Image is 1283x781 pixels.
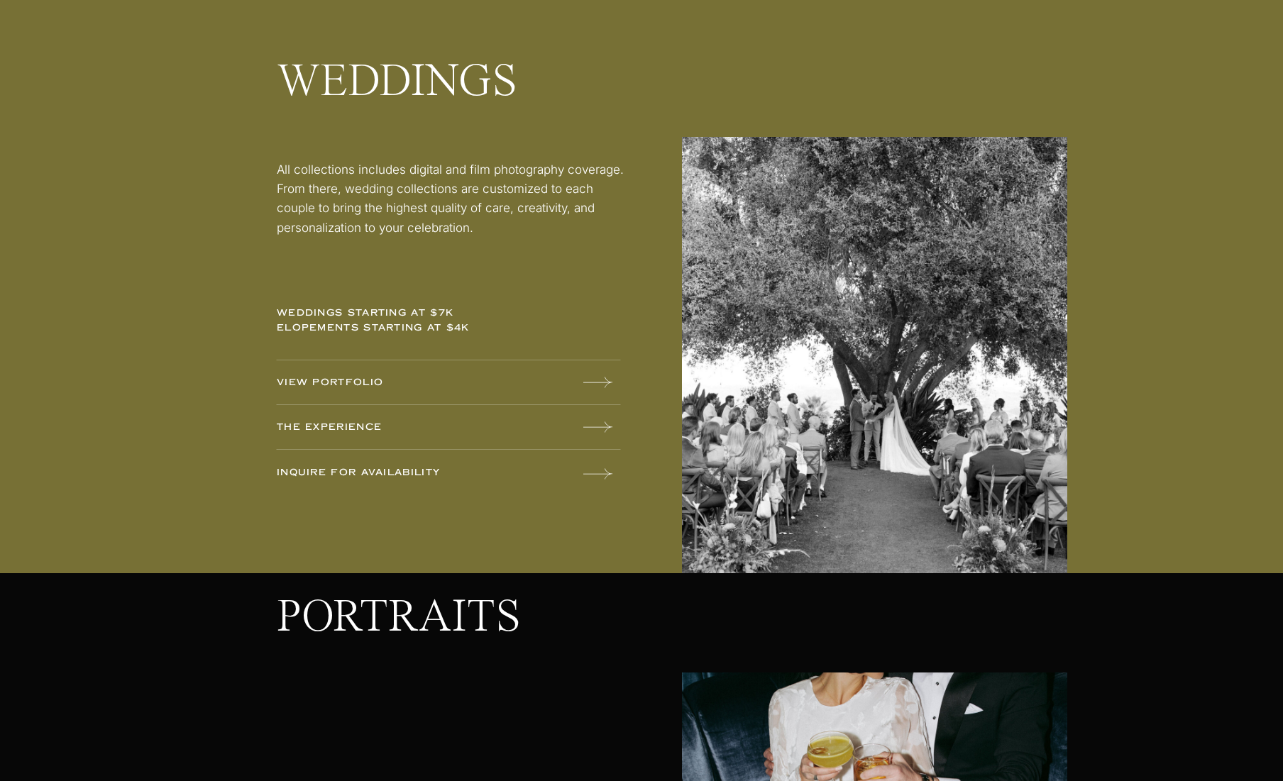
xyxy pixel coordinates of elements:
a: INQUIRE FOR AVAILABILITY [277,465,499,481]
h2: WEDDINGS [277,60,749,109]
p: weddings starting at $7k elopements starting at $4k [277,306,499,343]
a: VIEW PORTFOLIO [277,375,499,391]
a: The experience [277,420,499,436]
p: All collections includes digital and film photography coverage. From there, wedding collections a... [277,160,626,266]
h2: PORTRAITS [277,595,552,641]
